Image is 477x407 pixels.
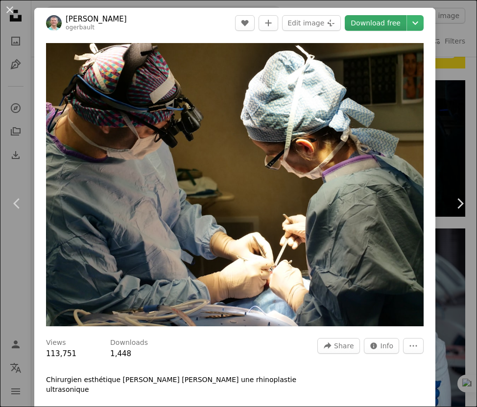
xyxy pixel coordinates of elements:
button: Zoom in on this image [46,43,424,326]
a: Download free [345,15,406,31]
button: Like [235,15,255,31]
a: ogerbault [66,24,95,31]
a: Next [443,157,477,250]
a: [PERSON_NAME] [66,14,127,24]
img: Surgeons performing a medical procedure in an operating room. [46,43,424,326]
span: Info [381,339,394,353]
button: Edit image [282,15,341,31]
button: Choose download size [407,15,424,31]
button: Share this image [317,338,359,354]
button: More Actions [403,338,424,354]
h3: Views [46,338,66,348]
p: Chirurgien esthétique [PERSON_NAME] [PERSON_NAME] une rhinoplastie ultrasonique [46,375,340,395]
span: Share [334,339,354,353]
button: Stats about this image [364,338,400,354]
span: 1,448 [110,349,131,358]
img: Go to Olivier Gerbault's profile [46,15,62,31]
button: Add to Collection [259,15,278,31]
span: 113,751 [46,349,76,358]
h3: Downloads [110,338,148,348]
